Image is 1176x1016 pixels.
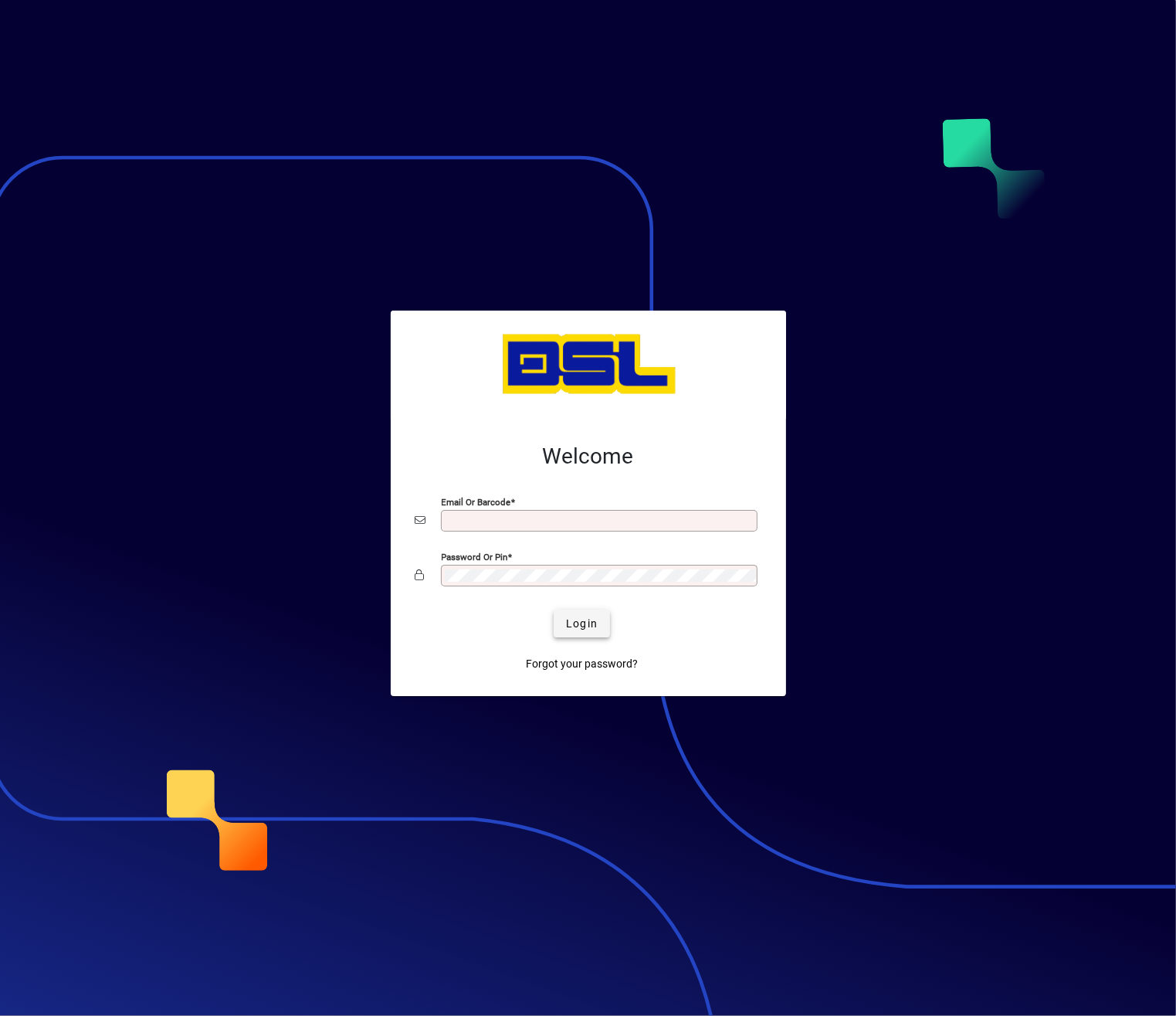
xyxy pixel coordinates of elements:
mat-label: Email or Barcode [442,497,511,508]
a: Forgot your password? [520,650,644,678]
span: Login [566,616,598,632]
span: Forgot your password? [526,656,638,672]
h2: Welcome [415,443,761,470]
mat-label: Password or Pin [442,552,508,562]
button: Login [554,610,610,637]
